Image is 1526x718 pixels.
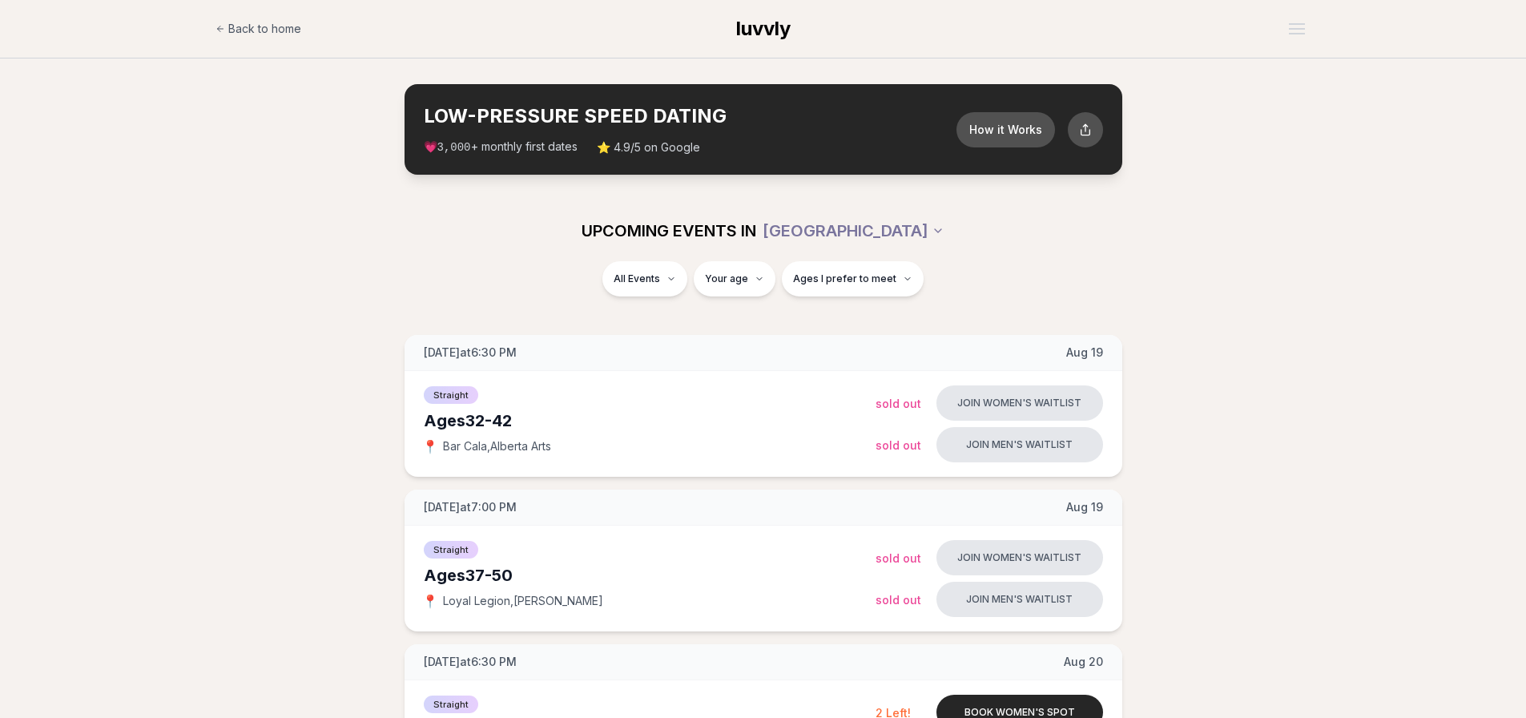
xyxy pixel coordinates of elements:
[582,220,756,242] span: UPCOMING EVENTS IN
[443,593,603,609] span: Loyal Legion , [PERSON_NAME]
[228,21,301,37] span: Back to home
[424,139,578,155] span: 💗 + monthly first dates
[876,593,921,607] span: Sold Out
[763,213,944,248] button: [GEOGRAPHIC_DATA]
[1064,654,1103,670] span: Aug 20
[1282,17,1311,41] button: Open menu
[215,13,301,45] a: Back to home
[736,17,791,40] span: luvvly
[614,272,660,285] span: All Events
[936,385,1103,421] button: Join women's waitlist
[876,397,921,410] span: Sold Out
[424,103,956,129] h2: LOW-PRESSURE SPEED DATING
[705,272,748,285] span: Your age
[782,261,924,296] button: Ages I prefer to meet
[437,141,471,154] span: 3,000
[936,427,1103,462] button: Join men's waitlist
[793,272,896,285] span: Ages I prefer to meet
[424,541,478,559] span: Straight
[876,551,921,565] span: Sold Out
[424,386,478,404] span: Straight
[1472,664,1510,702] iframe: Intercom live chat
[694,261,775,296] button: Your age
[424,696,478,713] span: Straight
[424,440,437,453] span: 📍
[424,654,517,670] span: [DATE] at 6:30 PM
[1066,345,1103,361] span: Aug 19
[597,139,700,155] span: ⭐ 4.9/5 on Google
[876,438,921,452] span: Sold Out
[424,499,517,515] span: [DATE] at 7:00 PM
[424,564,876,587] div: Ages 37-50
[443,438,551,454] span: Bar Cala , Alberta Arts
[1066,499,1103,515] span: Aug 19
[424,409,876,432] div: Ages 32-42
[424,345,517,361] span: [DATE] at 6:30 PM
[936,582,1103,617] button: Join men's waitlist
[936,540,1103,575] button: Join women's waitlist
[956,112,1055,147] button: How it Works
[736,16,791,42] a: luvvly
[424,595,437,607] span: 📍
[602,261,687,296] button: All Events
